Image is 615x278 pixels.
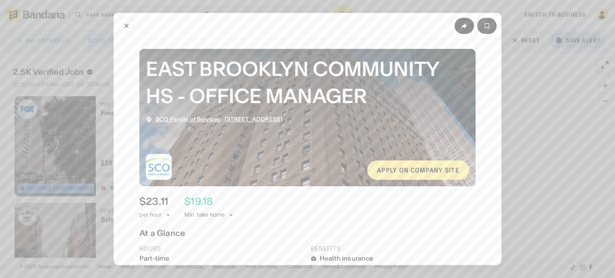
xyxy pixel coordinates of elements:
div: Min. take home [184,211,234,219]
div: Health insurance [320,255,374,262]
div: Dental insurance [320,264,374,272]
div: Part-time [139,255,304,262]
button: Close [118,18,135,34]
div: $ 19.18 [184,196,213,208]
div: Apply on company site [377,167,459,173]
a: [STREET_ADDRESS] [225,116,282,123]
div: $ 23.11 [139,196,168,208]
div: Benefits [311,244,476,253]
a: SCO Family of Services [156,116,220,123]
img: SCO Family of Services logo [146,154,172,180]
div: EAST BROOKLYN COMMUNITY HS - OFFICE MANAGER [146,55,469,110]
div: Hours [139,244,304,253]
div: per hour [139,211,162,219]
div: · [156,116,282,123]
div: At a Glance [139,228,476,238]
a: Apply on company site [367,160,469,180]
